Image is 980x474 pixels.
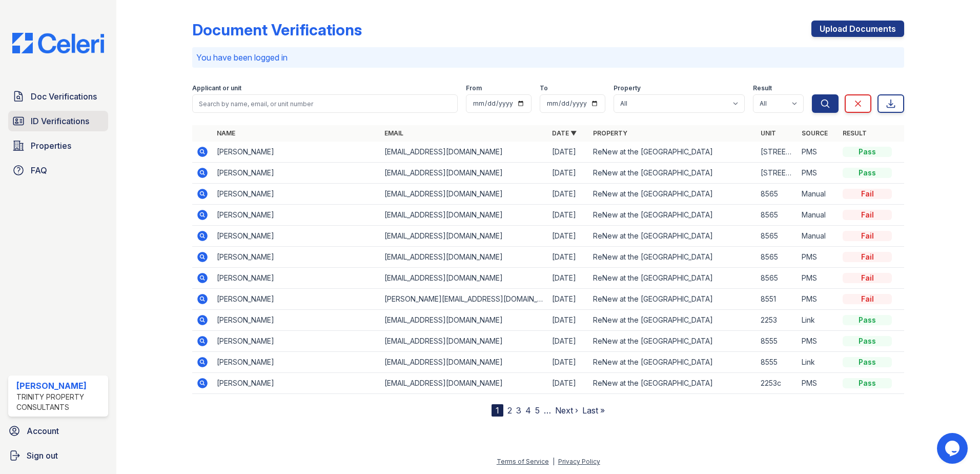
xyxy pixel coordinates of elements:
td: PMS [798,142,839,163]
td: [DATE] [548,142,589,163]
td: [EMAIL_ADDRESS][DOMAIN_NAME] [380,226,548,247]
a: 4 [525,405,531,416]
td: [DATE] [548,268,589,289]
td: [PERSON_NAME] [213,331,380,352]
td: ReNew at the [GEOGRAPHIC_DATA] [589,205,757,226]
iframe: chat widget [937,433,970,464]
a: Date ▼ [552,129,577,137]
a: ID Verifications [8,111,108,131]
td: PMS [798,247,839,268]
td: 2253c [757,373,798,394]
input: Search by name, email, or unit number [192,94,458,113]
td: 8555 [757,352,798,373]
td: ReNew at the [GEOGRAPHIC_DATA] [589,142,757,163]
img: CE_Logo_Blue-a8612792a0a2168367f1c8372b55b34899dd931a85d93a1a3d3e32e68fde9ad4.png [4,33,112,53]
div: Fail [843,189,892,199]
a: 5 [535,405,540,416]
td: [DATE] [548,373,589,394]
td: [DATE] [548,226,589,247]
div: Trinity Property Consultants [16,392,104,412]
span: FAQ [31,164,47,176]
td: [EMAIL_ADDRESS][DOMAIN_NAME] [380,331,548,352]
td: [EMAIL_ADDRESS][DOMAIN_NAME] [380,352,548,373]
a: 3 [516,405,521,416]
span: … [544,404,551,417]
div: Fail [843,231,892,241]
td: 2253 [757,310,798,331]
div: Pass [843,168,892,178]
a: Upload Documents [811,21,904,37]
td: PMS [798,331,839,352]
a: Terms of Service [497,458,549,465]
td: [PERSON_NAME] [213,163,380,184]
a: Properties [8,135,108,156]
a: FAQ [8,160,108,181]
td: [DATE] [548,310,589,331]
td: ReNew at the [GEOGRAPHIC_DATA] [589,184,757,205]
p: You have been logged in [196,51,900,64]
td: [DATE] [548,247,589,268]
td: ReNew at the [GEOGRAPHIC_DATA] [589,331,757,352]
td: ReNew at the [GEOGRAPHIC_DATA] [589,310,757,331]
a: Next › [555,405,578,416]
div: Pass [843,357,892,367]
div: Fail [843,294,892,304]
td: [EMAIL_ADDRESS][DOMAIN_NAME] [380,373,548,394]
span: Sign out [27,449,58,462]
td: [EMAIL_ADDRESS][DOMAIN_NAME] [380,142,548,163]
td: PMS [798,163,839,184]
a: Email [384,129,403,137]
td: [DATE] [548,352,589,373]
a: Account [4,421,112,441]
span: Properties [31,140,71,152]
a: Sign out [4,445,112,466]
td: Manual [798,205,839,226]
td: [STREET_ADDRESS] [757,163,798,184]
div: Pass [843,378,892,388]
td: [PERSON_NAME] [213,247,380,268]
td: [DATE] [548,184,589,205]
div: Pass [843,147,892,157]
td: [PERSON_NAME] [213,184,380,205]
td: [STREET_ADDRESS] [757,142,798,163]
span: Doc Verifications [31,90,97,103]
div: 1 [492,404,503,417]
td: Link [798,310,839,331]
td: 8551 [757,289,798,310]
td: 8565 [757,247,798,268]
td: [PERSON_NAME] [213,310,380,331]
td: [DATE] [548,331,589,352]
div: Fail [843,252,892,262]
a: Property [593,129,627,137]
td: [EMAIL_ADDRESS][DOMAIN_NAME] [380,247,548,268]
td: Manual [798,226,839,247]
td: [PERSON_NAME] [213,226,380,247]
td: [PERSON_NAME][EMAIL_ADDRESS][DOMAIN_NAME] [380,289,548,310]
td: ReNew at the [GEOGRAPHIC_DATA] [589,163,757,184]
td: 8565 [757,205,798,226]
td: 8565 [757,184,798,205]
a: Source [802,129,828,137]
label: From [466,84,482,92]
td: ReNew at the [GEOGRAPHIC_DATA] [589,247,757,268]
div: Document Verifications [192,21,362,39]
td: 8565 [757,226,798,247]
td: 8555 [757,331,798,352]
td: ReNew at the [GEOGRAPHIC_DATA] [589,268,757,289]
td: [PERSON_NAME] [213,373,380,394]
td: [PERSON_NAME] [213,205,380,226]
div: Fail [843,273,892,283]
a: Privacy Policy [558,458,600,465]
td: [EMAIL_ADDRESS][DOMAIN_NAME] [380,184,548,205]
a: Doc Verifications [8,86,108,107]
td: [DATE] [548,205,589,226]
label: To [540,84,548,92]
a: 2 [507,405,512,416]
td: [EMAIL_ADDRESS][DOMAIN_NAME] [380,310,548,331]
label: Property [614,84,641,92]
td: Manual [798,184,839,205]
td: [PERSON_NAME] [213,352,380,373]
label: Applicant or unit [192,84,241,92]
div: Fail [843,210,892,220]
span: ID Verifications [31,115,89,127]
